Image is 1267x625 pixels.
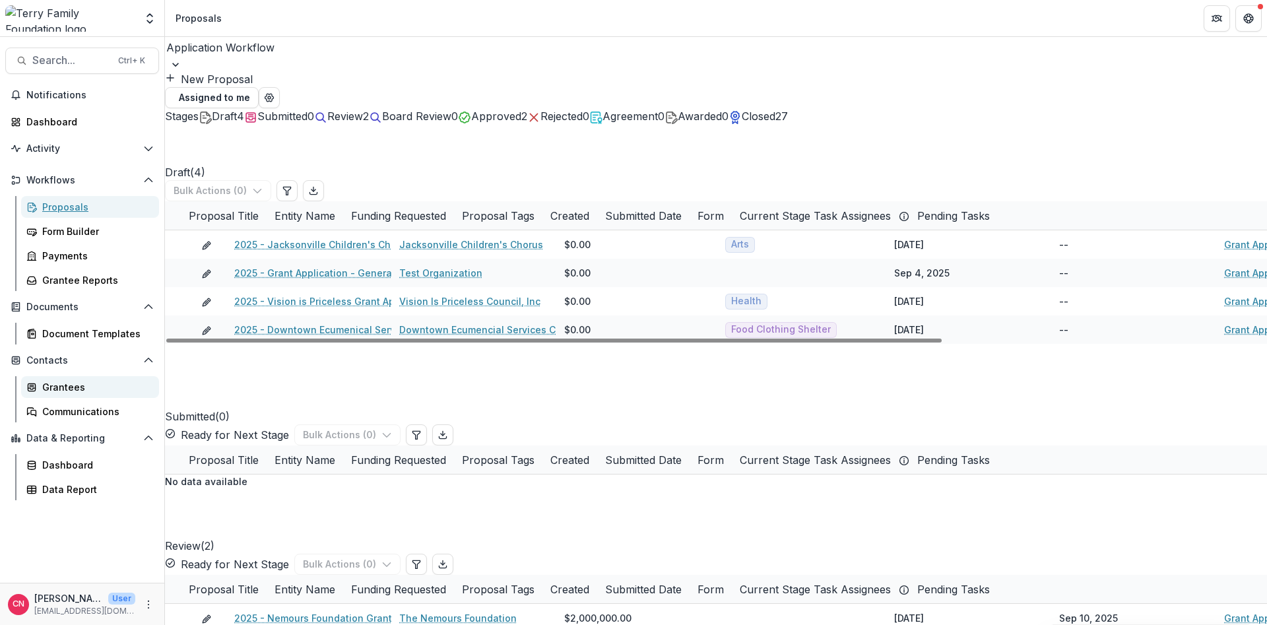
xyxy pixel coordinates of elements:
button: Notifications [5,84,159,106]
div: Submitted Date [597,445,690,474]
a: 2025 - Vision is Priceless Grant Application - Program or Project [234,294,530,308]
div: Current Stage Task Assignees [732,575,909,603]
div: Pending Tasks [909,201,998,230]
div: [DATE] [894,294,924,308]
h2: Submitted ( 0 ) [165,344,230,424]
a: Form Builder [21,220,159,242]
span: Awarded [678,110,722,123]
button: edit [201,294,212,308]
span: Activity [26,143,138,154]
h2: Draft ( 4 ) [165,124,205,180]
div: [DATE] [894,323,924,337]
a: Grantees [21,376,159,398]
button: Bulk Actions (0) [294,424,401,445]
button: Edit table settings [406,424,427,445]
div: Entity Name [267,575,343,603]
button: Export table data [303,180,324,201]
button: Closed27 [729,108,788,124]
div: Grantees [42,380,148,394]
div: Current Stage Task Assignees [732,201,909,230]
button: Open entity switcher [141,5,159,32]
button: Ready for Next Stage [165,556,289,572]
span: $0.00 [564,266,591,280]
div: Form [690,445,732,474]
span: 0 [722,110,729,123]
a: Payments [21,245,159,267]
div: Ctrl + K [115,53,148,68]
div: -- [1059,323,1068,337]
button: Board Review0 [369,108,458,124]
div: Created [542,201,597,230]
button: Open table manager [259,87,280,108]
div: Form [690,201,732,230]
a: Downtown Ecumencial Services Council [399,323,584,337]
div: Proposal Tags [454,575,542,603]
span: 27 [775,110,788,123]
div: Submitted Date [597,208,690,224]
button: Ready for Next Stage [165,427,289,443]
a: Dashboard [21,454,159,476]
p: [EMAIL_ADDRESS][DOMAIN_NAME] [34,605,135,617]
div: Entity Name [267,445,343,474]
div: Proposal Tags [454,201,542,230]
span: Data & Reporting [26,433,138,444]
button: Open Data & Reporting [5,428,159,449]
span: 0 [451,110,458,123]
div: Payments [42,249,148,263]
div: Funding Requested [343,201,454,230]
span: Closed [742,110,775,123]
div: Proposal Title [181,445,267,474]
a: 2025 - Downtown Ecumenical Services Council - Capital Campaign/Endowment [234,323,602,337]
div: Current Stage Task Assignees [732,452,899,468]
nav: breadcrumb [170,9,227,28]
div: Entity Name [267,208,343,224]
a: Grantee Reports [21,269,159,291]
span: Workflows [26,175,138,186]
button: Partners [1204,5,1230,32]
div: Funding Requested [343,575,454,603]
button: Agreement0 [589,108,665,124]
button: Awarded0 [665,108,729,124]
span: Agreement [602,110,658,123]
div: Carol Nieves [13,600,24,609]
div: Pending Tasks [909,208,998,224]
div: Current Stage Task Assignees [732,208,899,224]
div: Form Builder [42,224,148,238]
span: $2,000,000.00 [564,611,632,625]
span: Documents [26,302,138,313]
button: Search... [5,48,159,74]
img: Terry Family Foundation logo [5,5,135,32]
div: Dashboard [26,115,148,129]
div: Form [690,575,732,603]
span: Draft [212,110,237,123]
div: Created [542,208,597,224]
a: 2025 - Jacksonville Children's Chorus - General Operating Support [234,238,546,251]
div: Sep 10, 2025 [1059,611,1118,625]
button: New Proposal [165,71,253,87]
div: Submitted Date [597,201,690,230]
div: Proposal Title [181,201,267,230]
div: Proposal Tags [454,445,542,474]
div: Form [690,452,732,468]
p: [PERSON_NAME] [34,591,103,605]
a: 2025 - Nemours Foundation Grant Application Form - Program or Project [234,611,566,625]
div: Data Report [42,482,148,496]
span: Health [731,296,762,307]
span: Review [327,110,363,123]
div: Funding Requested [343,581,454,597]
button: Open Contacts [5,350,159,371]
button: Open Activity [5,138,159,159]
a: Test Organization [399,266,482,280]
a: 2025 - Grant Application - General Operating Support [234,266,482,280]
div: Document Templates [42,327,148,341]
div: [DATE] [894,238,924,251]
div: Sep 4, 2025 [894,266,950,280]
